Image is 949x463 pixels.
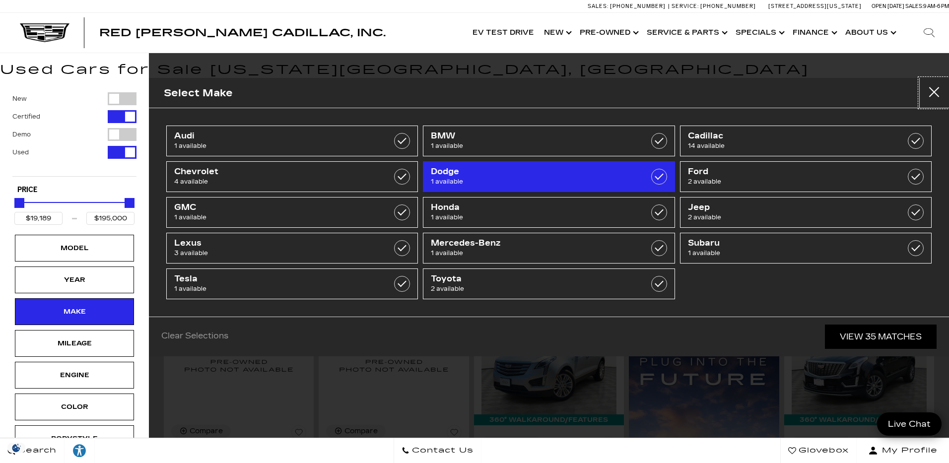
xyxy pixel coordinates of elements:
[50,338,99,349] div: Mileage
[174,284,375,294] span: 1 available
[688,238,888,248] span: Subaru
[174,212,375,222] span: 1 available
[15,330,134,357] div: MileageMileage
[431,284,631,294] span: 2 available
[688,177,888,187] span: 2 available
[877,412,942,436] a: Live Chat
[12,147,29,157] label: Used
[125,198,135,208] div: Maximum Price
[431,167,631,177] span: Dodge
[688,131,888,141] span: Cadillac
[161,331,228,343] a: Clear Selections
[409,444,474,458] span: Contact Us
[174,274,375,284] span: Tesla
[12,130,31,139] label: Demo
[431,131,631,141] span: BMW
[909,13,949,53] div: Search
[50,306,99,317] div: Make
[14,198,24,208] div: Minimum Price
[164,85,233,101] h2: Select Make
[423,268,675,299] a: Toyota2 available
[12,92,136,176] div: Filter by Vehicle Type
[668,3,758,9] a: Service: [PHONE_NUMBER]
[166,161,418,192] a: Chevrolet4 available
[166,233,418,264] a: Lexus3 available
[883,418,936,430] span: Live Chat
[919,78,949,108] button: Close
[174,238,375,248] span: Lexus
[680,126,932,156] a: Cadillac14 available
[905,3,923,9] span: Sales:
[99,27,386,39] span: Red [PERSON_NAME] Cadillac, Inc.
[174,248,375,258] span: 3 available
[423,126,675,156] a: BMW1 available
[468,13,539,53] a: EV Test Drive
[5,443,28,453] section: Click to Open Cookie Consent Modal
[840,13,899,53] a: About Us
[65,443,94,458] div: Explore your accessibility options
[166,197,418,228] a: GMC1 available
[15,266,134,293] div: YearYear
[680,197,932,228] a: Jeep2 available
[688,248,888,258] span: 1 available
[588,3,668,9] a: Sales: [PHONE_NUMBER]
[672,3,699,9] span: Service:
[688,141,888,151] span: 14 available
[12,94,27,104] label: New
[15,362,134,389] div: EngineEngine
[50,370,99,381] div: Engine
[923,3,949,9] span: 9 AM-6 PM
[825,325,937,349] a: View 35 Matches
[166,126,418,156] a: Audi1 available
[14,195,135,225] div: Price
[431,141,631,151] span: 1 available
[12,112,40,122] label: Certified
[423,233,675,264] a: Mercedes-Benz1 available
[50,243,99,254] div: Model
[539,13,575,53] a: New
[17,186,132,195] h5: Price
[431,202,631,212] span: Honda
[174,202,375,212] span: GMC
[642,13,731,53] a: Service & Parts
[872,3,904,9] span: Open [DATE]
[20,23,69,42] img: Cadillac Dark Logo with Cadillac White Text
[99,28,386,38] a: Red [PERSON_NAME] Cadillac, Inc.
[878,444,938,458] span: My Profile
[174,131,375,141] span: Audi
[588,3,609,9] span: Sales:
[688,202,888,212] span: Jeep
[166,268,418,299] a: Tesla1 available
[15,298,134,325] div: MakeMake
[15,425,134,452] div: BodystyleBodystyle
[610,3,666,9] span: [PHONE_NUMBER]
[423,197,675,228] a: Honda1 available
[788,13,840,53] a: Finance
[680,161,932,192] a: Ford2 available
[174,177,375,187] span: 4 available
[780,438,857,463] a: Glovebox
[857,438,949,463] button: Open user profile menu
[86,212,135,225] input: Maximum
[174,167,375,177] span: Chevrolet
[731,13,788,53] a: Specials
[174,141,375,151] span: 1 available
[394,438,481,463] a: Contact Us
[423,161,675,192] a: Dodge1 available
[65,438,95,463] a: Explore your accessibility options
[688,167,888,177] span: Ford
[768,3,862,9] a: [STREET_ADDRESS][US_STATE]
[15,444,57,458] span: Search
[680,233,932,264] a: Subaru1 available
[15,235,134,262] div: ModelModel
[431,274,631,284] span: Toyota
[796,444,849,458] span: Glovebox
[431,212,631,222] span: 1 available
[431,238,631,248] span: Mercedes-Benz
[15,394,134,420] div: ColorColor
[700,3,756,9] span: [PHONE_NUMBER]
[688,212,888,222] span: 2 available
[5,443,28,453] img: Opt-Out Icon
[50,401,99,412] div: Color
